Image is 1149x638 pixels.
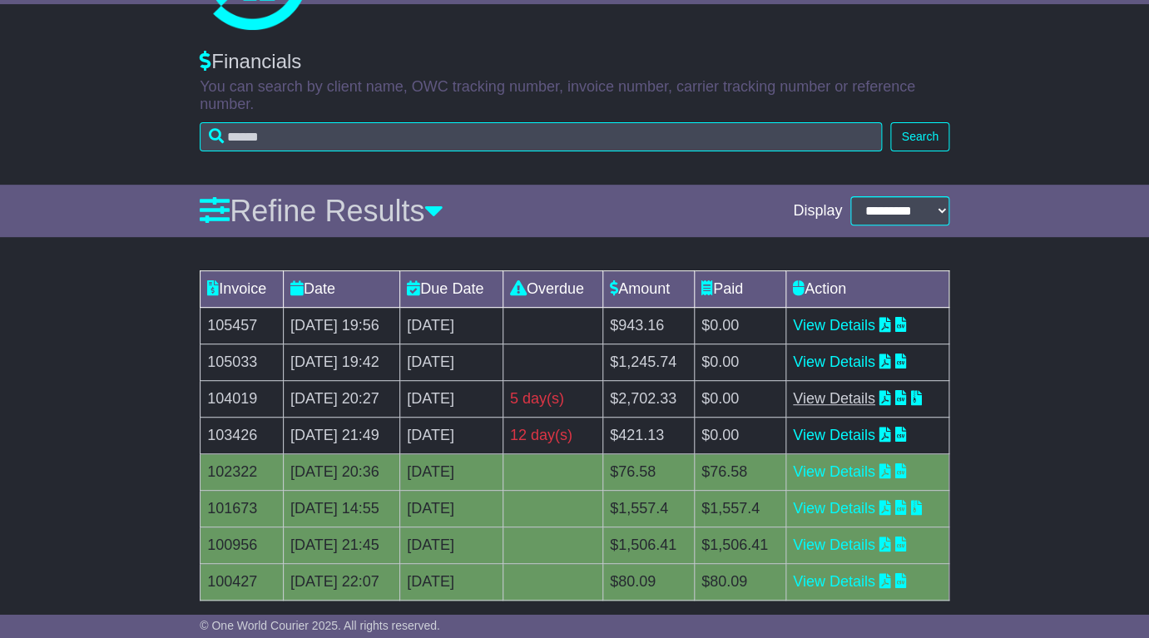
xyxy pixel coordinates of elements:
[200,50,949,74] div: Financials
[400,344,503,381] td: [DATE]
[694,344,785,381] td: $0.00
[793,573,875,590] a: View Details
[793,202,842,220] span: Display
[602,271,694,308] td: Amount
[793,463,875,480] a: View Details
[793,537,875,553] a: View Details
[694,491,785,527] td: $1,557.4
[793,390,875,407] a: View Details
[793,500,875,517] a: View Details
[694,381,785,418] td: $0.00
[201,527,284,564] td: 100956
[400,564,503,601] td: [DATE]
[602,454,694,491] td: $76.58
[200,619,440,632] span: © One World Courier 2025. All rights reserved.
[890,122,948,151] button: Search
[793,317,875,334] a: View Details
[694,564,785,601] td: $80.09
[602,381,694,418] td: $2,702.33
[283,454,399,491] td: [DATE] 20:36
[602,418,694,454] td: $421.13
[694,418,785,454] td: $0.00
[201,344,284,381] td: 105033
[200,78,949,114] p: You can search by client name, OWC tracking number, invoice number, carrier tracking number or re...
[283,564,399,601] td: [DATE] 22:07
[201,418,284,454] td: 103426
[283,491,399,527] td: [DATE] 14:55
[283,527,399,564] td: [DATE] 21:45
[201,271,284,308] td: Invoice
[694,454,785,491] td: $76.58
[785,271,948,308] td: Action
[400,454,503,491] td: [DATE]
[400,491,503,527] td: [DATE]
[283,308,399,344] td: [DATE] 19:56
[400,308,503,344] td: [DATE]
[283,418,399,454] td: [DATE] 21:49
[510,388,596,410] div: 5 day(s)
[694,271,785,308] td: Paid
[283,381,399,418] td: [DATE] 20:27
[400,271,503,308] td: Due Date
[602,308,694,344] td: $943.16
[503,271,602,308] td: Overdue
[283,271,399,308] td: Date
[400,381,503,418] td: [DATE]
[602,527,694,564] td: $1,506.41
[694,527,785,564] td: $1,506.41
[283,344,399,381] td: [DATE] 19:42
[201,491,284,527] td: 101673
[793,354,875,370] a: View Details
[201,564,284,601] td: 100427
[793,427,875,443] a: View Details
[201,308,284,344] td: 105457
[201,381,284,418] td: 104019
[510,424,596,447] div: 12 day(s)
[602,344,694,381] td: $1,245.74
[201,454,284,491] td: 102322
[200,194,443,228] a: Refine Results
[602,491,694,527] td: $1,557.4
[400,527,503,564] td: [DATE]
[400,418,503,454] td: [DATE]
[602,564,694,601] td: $80.09
[694,308,785,344] td: $0.00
